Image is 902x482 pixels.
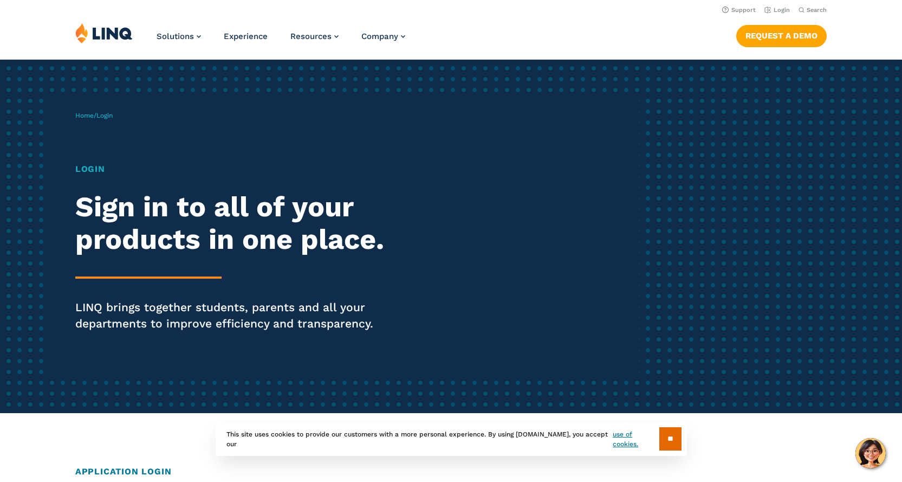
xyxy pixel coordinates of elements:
[361,31,405,41] a: Company
[75,112,113,119] span: /
[157,31,201,41] a: Solutions
[75,163,423,176] h1: Login
[75,112,94,119] a: Home
[224,31,268,41] a: Experience
[96,112,113,119] span: Login
[855,438,886,468] button: Hello, have a question? Let’s chat.
[290,31,339,41] a: Resources
[216,422,687,456] div: This site uses cookies to provide our customers with a more personal experience. By using [DOMAIN...
[807,7,827,14] span: Search
[736,25,827,47] a: Request a Demo
[736,23,827,47] nav: Button Navigation
[75,299,423,332] p: LINQ brings together students, parents and all your departments to improve efficiency and transpa...
[157,31,194,41] span: Solutions
[361,31,398,41] span: Company
[290,31,332,41] span: Resources
[75,191,423,256] h2: Sign in to all of your products in one place.
[613,429,659,449] a: use of cookies.
[764,7,790,14] a: Login
[75,23,133,43] img: LINQ | K‑12 Software
[722,7,756,14] a: Support
[799,6,827,14] button: Open Search Bar
[157,23,405,59] nav: Primary Navigation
